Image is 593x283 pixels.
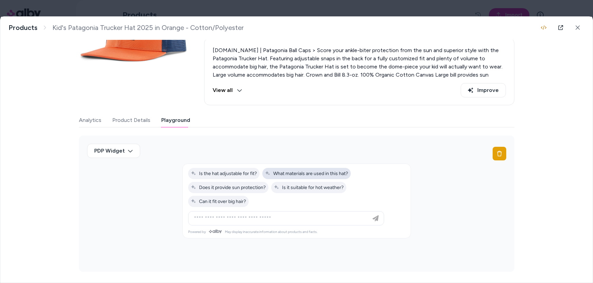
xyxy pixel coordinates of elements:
[461,83,506,97] button: Improve
[87,144,140,158] button: PDP Widget
[79,113,101,127] button: Analytics
[213,83,242,97] button: View all
[94,147,125,155] span: PDP Widget
[52,23,244,32] span: Kid's Patagonia Trucker Hat 2025 in Orange - Cotton/Polyester
[9,23,244,32] nav: breadcrumb
[213,46,506,95] p: [DOMAIN_NAME] | Patagonia Ball Caps > Score your ankle-biter protection from the sun and superior...
[112,113,150,127] button: Product Details
[161,113,190,127] button: Playground
[9,23,37,32] a: Products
